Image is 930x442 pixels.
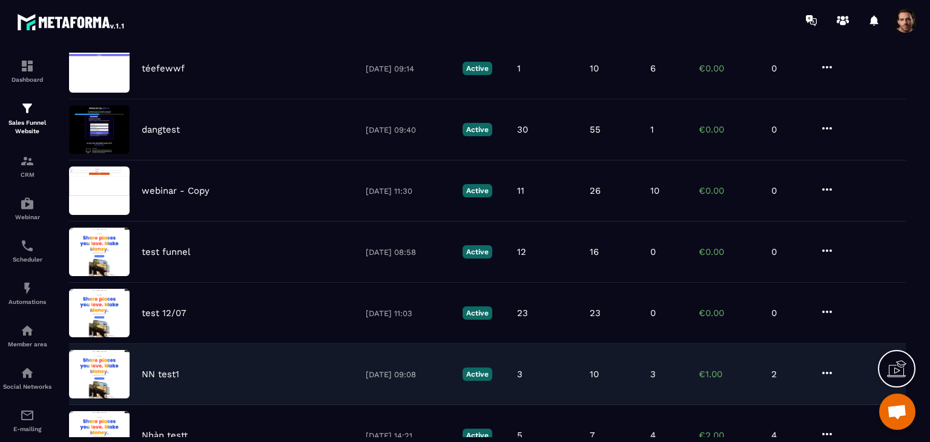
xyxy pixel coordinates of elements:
[3,145,51,187] a: formationformationCRM
[3,357,51,399] a: social-networksocial-networkSocial Networks
[771,430,808,441] p: 4
[650,63,656,74] p: 6
[650,185,659,196] p: 10
[771,63,808,74] p: 0
[20,408,35,423] img: email
[517,369,523,380] p: 3
[142,124,180,135] p: dangtest
[20,154,35,168] img: formation
[366,370,450,379] p: [DATE] 09:08
[517,124,528,135] p: 30
[517,430,523,441] p: 5
[771,124,808,135] p: 0
[3,229,51,272] a: schedulerschedulerScheduler
[142,308,186,318] p: test 12/07
[463,62,492,75] p: Active
[142,185,209,196] p: webinar - Copy
[69,105,130,154] img: image
[699,124,759,135] p: €0.00
[3,383,51,390] p: Social Networks
[3,272,51,314] a: automationsautomationsAutomations
[699,246,759,257] p: €0.00
[590,308,601,318] p: 23
[879,394,915,430] a: Mở cuộc trò chuyện
[463,123,492,136] p: Active
[20,59,35,73] img: formation
[3,76,51,83] p: Dashboard
[771,246,808,257] p: 0
[590,124,601,135] p: 55
[20,239,35,253] img: scheduler
[463,184,492,197] p: Active
[463,368,492,381] p: Active
[366,431,450,440] p: [DATE] 14:21
[3,187,51,229] a: automationsautomationsWebinar
[20,281,35,295] img: automations
[699,369,759,380] p: €1.00
[771,185,808,196] p: 0
[142,246,191,257] p: test funnel
[142,63,185,74] p: téefewwf
[69,289,130,337] img: image
[590,430,595,441] p: 7
[366,186,450,196] p: [DATE] 11:30
[463,429,492,442] p: Active
[3,171,51,178] p: CRM
[366,309,450,318] p: [DATE] 11:03
[517,308,528,318] p: 23
[699,63,759,74] p: €0.00
[3,314,51,357] a: automationsautomationsMember area
[3,256,51,263] p: Scheduler
[366,64,450,73] p: [DATE] 09:14
[517,246,526,257] p: 12
[650,430,656,441] p: 4
[771,369,808,380] p: 2
[142,430,188,441] p: Nhàn testt
[3,341,51,348] p: Member area
[3,299,51,305] p: Automations
[3,426,51,432] p: E-mailing
[590,246,599,257] p: 16
[20,196,35,211] img: automations
[20,323,35,338] img: automations
[69,350,130,398] img: image
[650,369,656,380] p: 3
[699,185,759,196] p: €0.00
[69,167,130,215] img: image
[650,124,654,135] p: 1
[69,44,130,93] img: image
[3,119,51,136] p: Sales Funnel Website
[517,185,524,196] p: 11
[517,63,521,74] p: 1
[69,228,130,276] img: image
[699,430,759,441] p: €2.00
[366,248,450,257] p: [DATE] 08:58
[590,369,599,380] p: 10
[3,50,51,92] a: formationformationDashboard
[366,125,450,134] p: [DATE] 09:40
[3,92,51,145] a: formationformationSales Funnel Website
[590,185,601,196] p: 26
[590,63,599,74] p: 10
[142,369,179,380] p: NN test1
[3,214,51,220] p: Webinar
[20,101,35,116] img: formation
[17,11,126,33] img: logo
[463,306,492,320] p: Active
[771,308,808,318] p: 0
[20,366,35,380] img: social-network
[463,245,492,259] p: Active
[650,308,656,318] p: 0
[3,399,51,441] a: emailemailE-mailing
[650,246,656,257] p: 0
[699,308,759,318] p: €0.00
